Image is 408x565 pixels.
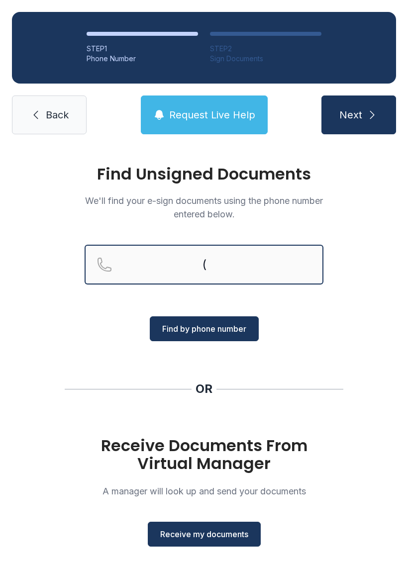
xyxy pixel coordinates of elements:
[196,381,212,397] div: OR
[162,323,246,335] span: Find by phone number
[169,108,255,122] span: Request Live Help
[85,437,323,472] h1: Receive Documents From Virtual Manager
[339,108,362,122] span: Next
[160,528,248,540] span: Receive my documents
[87,54,198,64] div: Phone Number
[210,54,321,64] div: Sign Documents
[46,108,69,122] span: Back
[85,245,323,284] input: Reservation phone number
[210,44,321,54] div: STEP 2
[85,166,323,182] h1: Find Unsigned Documents
[85,194,323,221] p: We'll find your e-sign documents using the phone number entered below.
[87,44,198,54] div: STEP 1
[85,484,323,498] p: A manager will look up and send your documents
